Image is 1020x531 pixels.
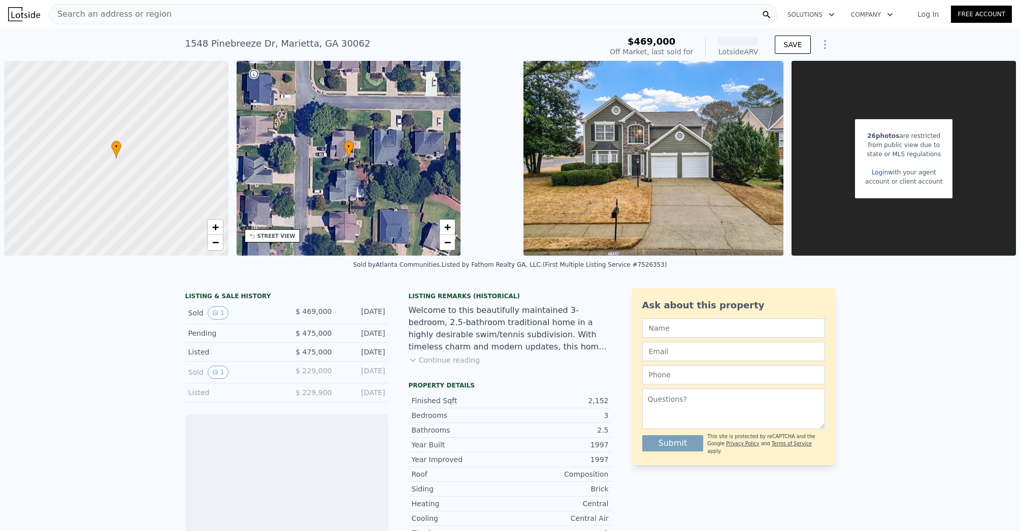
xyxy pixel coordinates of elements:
[510,396,609,406] div: 2,152
[412,454,510,465] div: Year Improved
[726,441,759,446] a: Privacy Policy
[610,47,693,57] div: Off Market, last sold for
[865,150,942,159] div: state or MLS regulations
[718,47,759,57] div: Lotside ARV
[8,7,40,21] img: Lotside
[295,307,332,315] span: $ 469,000
[208,306,229,320] button: View historical data
[642,365,825,384] input: Phone
[185,292,388,302] div: LISTING & SALE HISTORY
[628,36,676,47] span: $469,000
[344,140,354,158] div: •
[510,469,609,479] div: Composition
[49,8,172,20] span: Search an address or region
[843,6,901,24] button: Company
[412,484,510,494] div: Siding
[208,220,223,235] a: Zoom in
[444,221,451,233] span: +
[344,142,354,151] span: •
[867,132,899,139] span: 26 photos
[340,366,385,379] div: [DATE]
[888,169,936,176] span: with your agent
[409,355,480,365] button: Continue reading
[510,410,609,420] div: 3
[340,387,385,398] div: [DATE]
[111,142,121,151] span: •
[510,440,609,450] div: 1997
[905,9,951,19] a: Log In
[212,221,218,233] span: +
[951,6,1012,23] a: Free Account
[409,381,612,390] div: Property details
[412,396,510,406] div: Finished Sqft
[523,61,783,256] img: Sale: 13631879 Parcel: 17544453
[642,435,704,451] button: Submit
[208,366,229,379] button: View historical data
[340,328,385,338] div: [DATE]
[510,499,609,509] div: Central
[440,235,455,250] a: Zoom out
[295,329,332,337] span: $ 475,000
[412,440,510,450] div: Year Built
[188,387,279,398] div: Listed
[642,342,825,361] input: Email
[208,235,223,250] a: Zoom out
[412,410,510,420] div: Bedrooms
[412,425,510,435] div: Bathrooms
[409,304,612,353] div: Welcome to this beautifully maintained 3-bedroom, 2.5-bathroom traditional home in a highly desir...
[409,292,612,300] div: Listing Remarks (Historical)
[340,347,385,357] div: [DATE]
[642,318,825,338] input: Name
[815,34,835,55] button: Show Options
[412,469,510,479] div: Roof
[188,328,279,338] div: Pending
[510,513,609,523] div: Central Air
[772,441,812,446] a: Terms of Service
[642,298,825,312] div: Ask about this property
[865,131,942,140] div: are restricted
[510,484,609,494] div: Brick
[188,366,279,379] div: Sold
[872,169,888,176] a: Login
[185,37,371,51] div: 1548 Pinebreeze Dr , Marietta , GA 30062
[353,261,441,268] div: Sold by Atlanta Communities .
[510,425,609,435] div: 2.5
[340,306,385,320] div: [DATE]
[111,140,121,158] div: •
[412,513,510,523] div: Cooling
[412,499,510,509] div: Heating
[295,348,332,356] span: $ 475,000
[865,177,942,186] div: account or client account
[444,236,451,249] span: −
[257,232,295,240] div: STREET VIEW
[295,388,332,397] span: $ 229,900
[188,347,279,357] div: Listed
[865,140,942,150] div: from public view due to
[707,433,825,455] div: This site is protected by reCAPTCHA and the Google and apply.
[442,261,667,268] div: Listed by Fathom Realty GA, LLC. (First Multiple Listing Service #7526353)
[775,36,810,54] button: SAVE
[188,306,279,320] div: Sold
[212,236,218,249] span: −
[510,454,609,465] div: 1997
[440,220,455,235] a: Zoom in
[295,367,332,375] span: $ 229,000
[779,6,843,24] button: Solutions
